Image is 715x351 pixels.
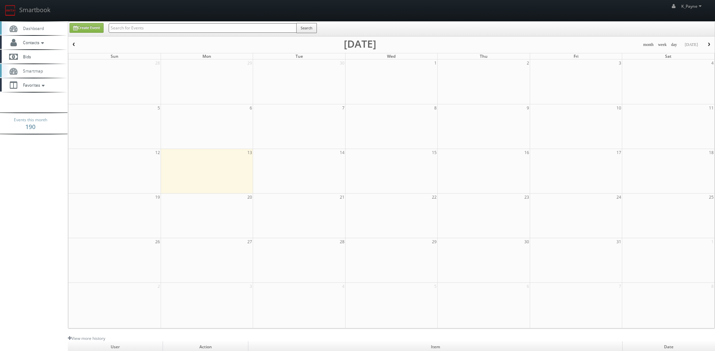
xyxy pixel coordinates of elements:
[247,149,253,156] span: 13
[157,283,161,290] span: 2
[247,194,253,201] span: 20
[249,283,253,290] span: 3
[14,117,47,123] span: Events this month
[155,238,161,245] span: 26
[711,283,714,290] span: 8
[296,53,303,59] span: Tue
[109,23,297,33] input: Search for Events
[618,283,622,290] span: 7
[339,59,345,67] span: 30
[202,53,211,59] span: Mon
[155,149,161,156] span: 12
[574,53,578,59] span: Fri
[341,283,345,290] span: 4
[68,335,105,341] a: View more history
[431,149,437,156] span: 15
[711,59,714,67] span: 4
[656,41,669,49] button: week
[247,59,253,67] span: 29
[526,59,530,67] span: 2
[708,149,714,156] span: 18
[25,123,35,131] strong: 190
[524,149,530,156] span: 16
[20,25,44,31] span: Dashboard
[669,41,680,49] button: day
[20,68,43,74] span: Smartmap
[431,238,437,245] span: 29
[682,41,700,49] button: [DATE]
[480,53,488,59] span: Thu
[708,104,714,111] span: 11
[434,283,437,290] span: 5
[641,41,656,49] button: month
[296,23,317,33] button: Search
[524,238,530,245] span: 30
[616,194,622,201] span: 24
[111,53,118,59] span: Sun
[344,41,376,47] h2: [DATE]
[339,238,345,245] span: 28
[431,194,437,201] span: 22
[665,53,671,59] span: Sat
[616,104,622,111] span: 10
[526,283,530,290] span: 6
[708,194,714,201] span: 25
[434,104,437,111] span: 8
[434,59,437,67] span: 1
[5,5,16,16] img: smartbook-logo.png
[681,3,704,9] span: K_Payne
[249,104,253,111] span: 6
[70,23,104,33] a: Create Event
[247,238,253,245] span: 27
[339,149,345,156] span: 14
[339,194,345,201] span: 21
[524,194,530,201] span: 23
[20,82,46,88] span: Favorites
[155,59,161,67] span: 28
[526,104,530,111] span: 9
[20,40,46,45] span: Contacts
[157,104,161,111] span: 5
[20,54,31,59] span: Bids
[711,238,714,245] span: 1
[618,59,622,67] span: 3
[341,104,345,111] span: 7
[616,238,622,245] span: 31
[155,194,161,201] span: 19
[387,53,395,59] span: Wed
[616,149,622,156] span: 17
